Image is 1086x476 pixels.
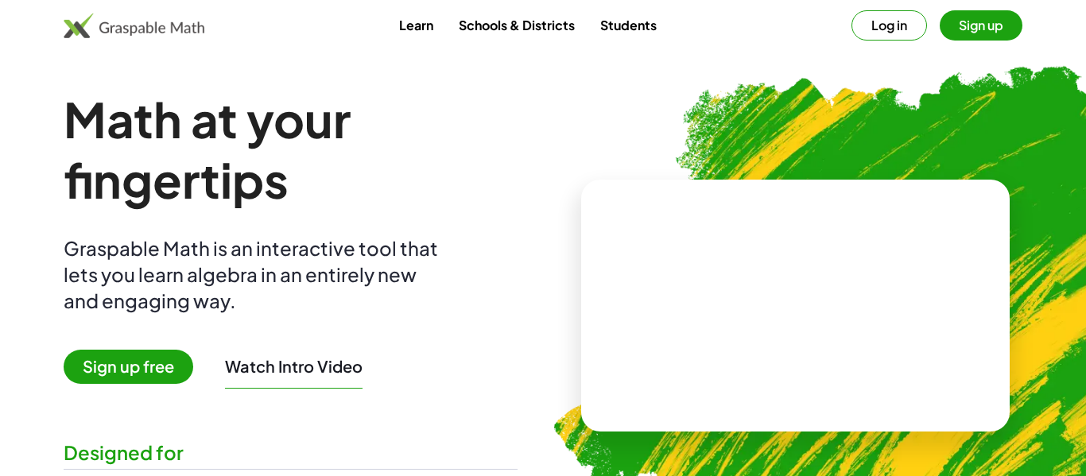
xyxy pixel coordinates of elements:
a: Schools & Districts [446,10,588,40]
div: Designed for [64,439,518,466]
span: Sign up free [64,350,193,384]
h1: Math at your fingertips [64,89,518,210]
button: Log in [851,10,927,41]
a: Learn [386,10,446,40]
a: Students [588,10,669,40]
video: What is this? This is dynamic math notation. Dynamic math notation plays a central role in how Gr... [677,246,915,366]
div: Graspable Math is an interactive tool that lets you learn algebra in an entirely new and engaging... [64,235,445,314]
button: Sign up [940,10,1022,41]
button: Watch Intro Video [225,356,363,377]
